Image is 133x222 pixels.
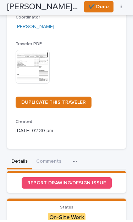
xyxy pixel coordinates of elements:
span: DUPLICATE THIS TRAVELER [21,102,86,107]
span: Created [16,121,32,126]
a: DUPLICATE THIS TRAVELER [16,98,92,110]
a: REPORT DRAWING/DESIGN ISSUE [22,179,112,190]
button: Comments [32,156,66,171]
button: Details [7,156,32,171]
p: [DATE] 02:30 pm [16,129,117,136]
span: Traveler PDF [16,44,42,48]
span: Coordinator [16,17,40,21]
button: ✔️ Done [84,3,113,14]
span: ✔️ Done [89,4,109,13]
h2: Jim Ware - Polymers Sturgis 1 - Summit Crane System [7,4,78,14]
a: [PERSON_NAME] [16,25,54,32]
span: REPORT DRAWING/DESIGN ISSUE [27,182,106,187]
span: Status [60,207,73,211]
